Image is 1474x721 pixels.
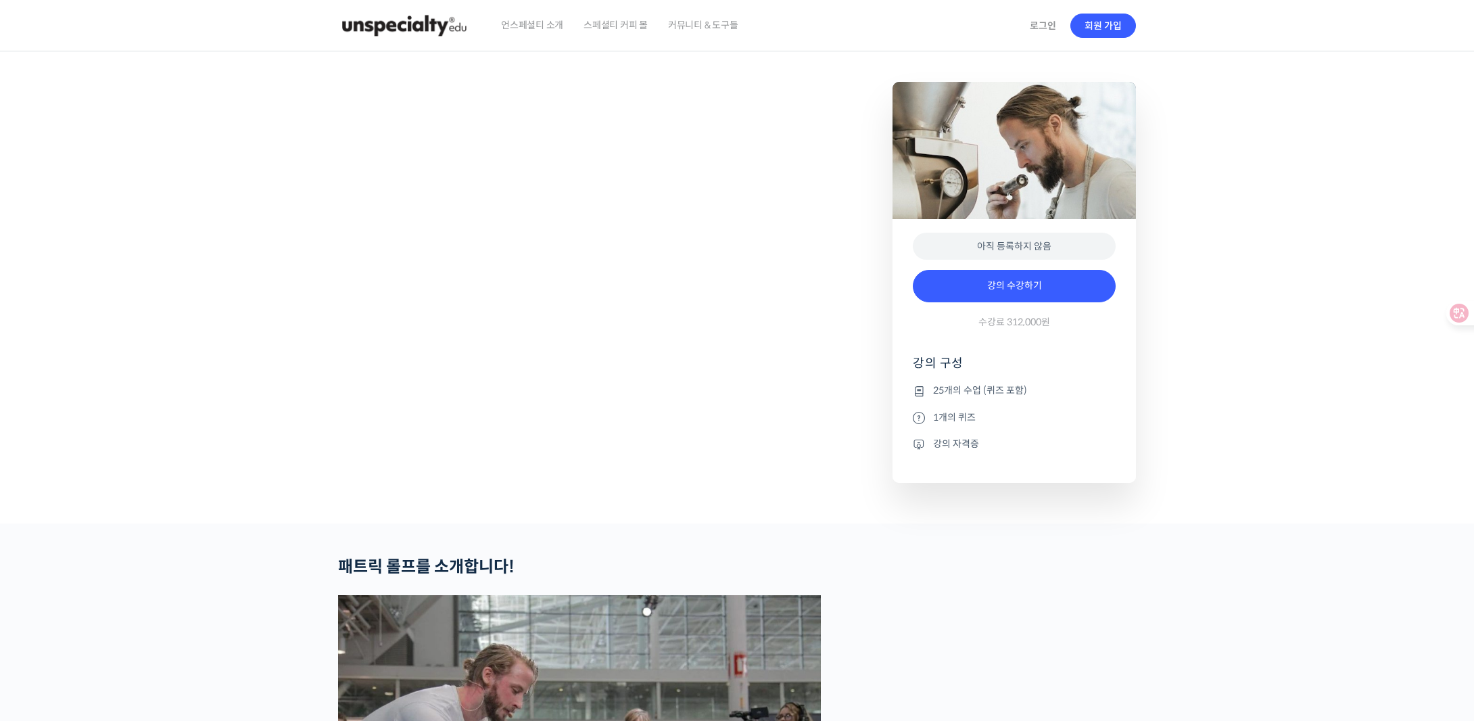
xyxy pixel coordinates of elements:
[913,355,1116,382] h4: 강의 구성
[1022,10,1064,41] a: 로그인
[913,409,1116,425] li: 1개의 퀴즈
[913,233,1116,260] div: 아직 등록하지 않음
[913,270,1116,302] a: 강의 수강하기
[1070,14,1136,38] a: 회원 가입
[338,557,821,577] h2: 패트릭 롤프를 소개합니다!
[978,316,1050,329] span: 수강료 312,000원
[913,436,1116,452] li: 강의 자격증
[913,383,1116,399] li: 25개의 수업 (퀴즈 포함)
